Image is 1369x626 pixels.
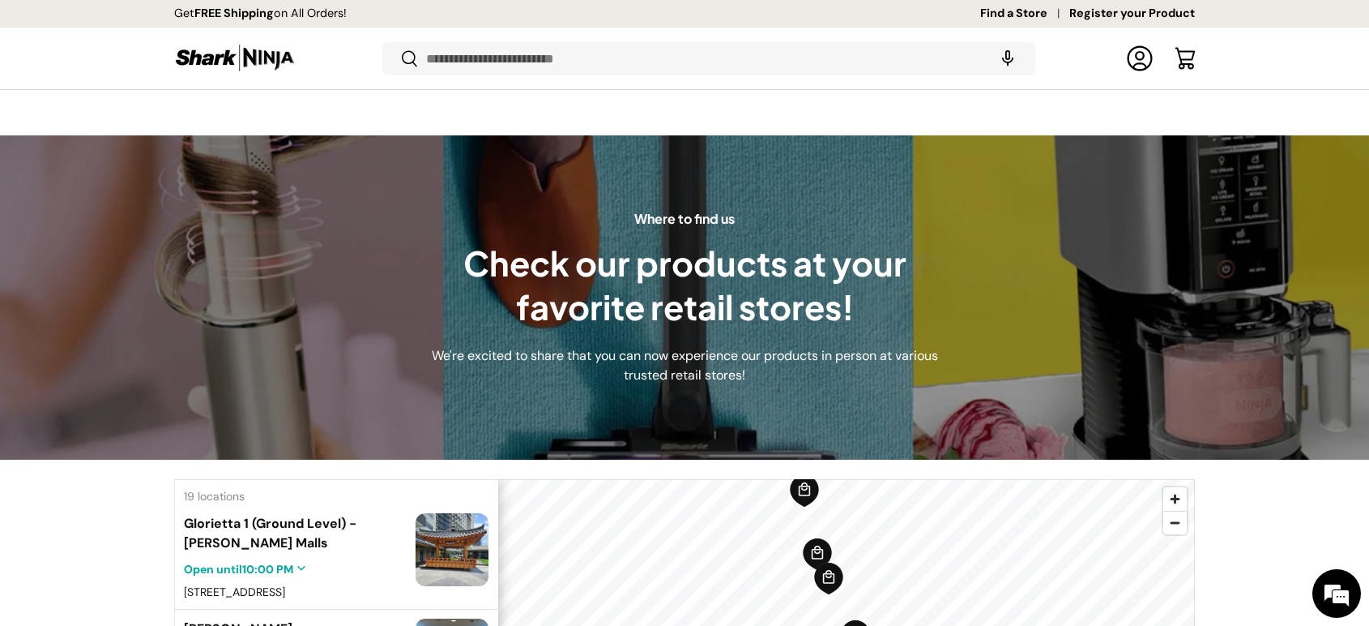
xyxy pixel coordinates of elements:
[789,474,820,508] div: Map marker
[174,479,498,504] div: 19 locations
[174,42,296,74] img: Shark Ninja Philippines
[980,5,1069,23] a: Find a Store
[813,562,844,596] div: Map marker
[174,5,347,23] p: Get on All Orders!
[184,513,406,552] div: Glorietta 1 (Ground Level) - [PERSON_NAME] Malls
[184,584,285,598] span: [STREET_ADDRESS]
[429,346,940,385] p: We're excited to share that you can now experience our products in person at various trusted reta...
[1163,511,1187,534] button: Zoom out
[982,41,1034,76] speech-search-button: Search by voice
[429,242,940,329] h1: Check our products at your favorite retail stores!
[802,538,833,572] div: Map marker
[184,561,293,576] span: Open until
[429,209,940,229] p: Where to find us
[1069,5,1195,23] a: Register your Product
[242,561,293,576] time: 10:00 PM
[1163,487,1187,511] button: Zoom in
[194,6,274,20] strong: FREE Shipping
[416,513,488,586] img: Glorietta 1 (Ground Level) - Ayala Malls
